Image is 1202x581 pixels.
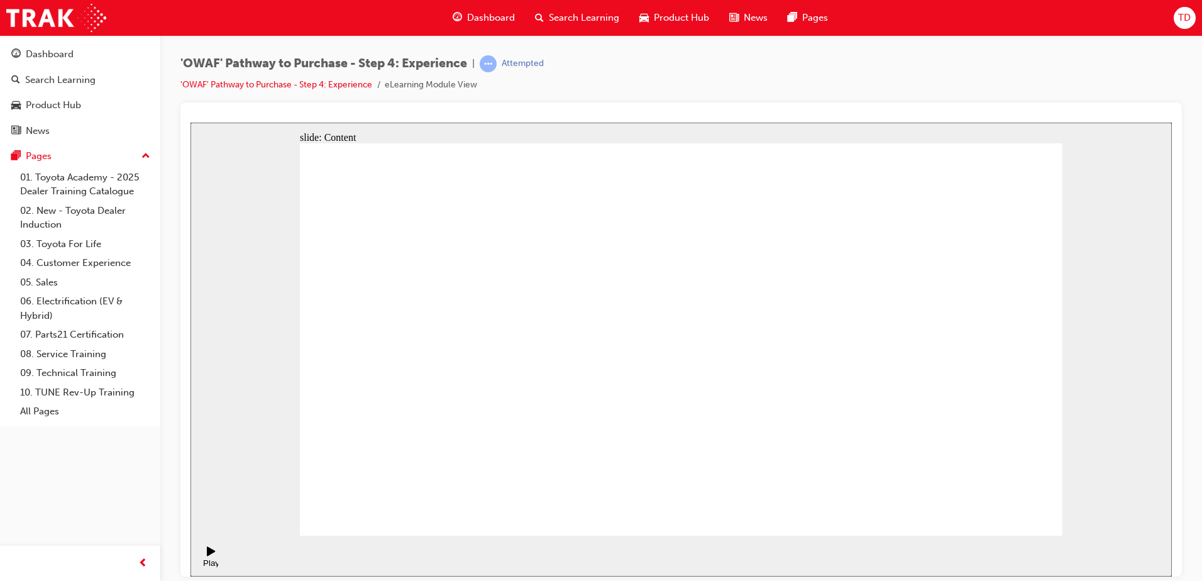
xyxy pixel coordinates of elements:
[180,57,467,71] span: 'OWAF' Pathway to Purchase - Step 4: Experience
[180,79,372,90] a: 'OWAF' Pathway to Purchase - Step 4: Experience
[5,145,155,168] button: Pages
[472,57,475,71] span: |
[6,423,28,445] button: Pause (Ctrl+Alt+P)
[5,43,155,66] a: Dashboard
[15,325,155,345] a: 07. Parts21 Certification
[26,47,74,62] div: Dashboard
[729,10,739,26] span: news-icon
[5,94,155,117] a: Product Hub
[480,55,497,72] span: learningRecordVerb_ATTEMPT-icon
[443,5,525,31] a: guage-iconDashboard
[525,5,629,31] a: search-iconSearch Learning
[535,10,544,26] span: search-icon
[138,556,148,572] span: prev-icon
[26,149,52,163] div: Pages
[10,436,31,455] div: Play (Ctrl+Alt+P)
[502,58,544,70] div: Attempted
[26,124,50,138] div: News
[25,73,96,87] div: Search Learning
[15,273,155,292] a: 05. Sales
[6,4,106,32] img: Trak
[5,119,155,143] a: News
[11,49,21,60] span: guage-icon
[467,11,515,25] span: Dashboard
[1174,7,1196,29] button: TD
[11,151,21,162] span: pages-icon
[6,413,28,454] div: playback controls
[629,5,719,31] a: car-iconProduct Hub
[744,11,768,25] span: News
[453,10,462,26] span: guage-icon
[141,148,150,165] span: up-icon
[15,253,155,273] a: 04. Customer Experience
[11,75,20,86] span: search-icon
[15,168,155,201] a: 01. Toyota Academy - 2025 Dealer Training Catalogue
[15,383,155,402] a: 10. TUNE Rev-Up Training
[26,98,81,113] div: Product Hub
[11,100,21,111] span: car-icon
[639,10,649,26] span: car-icon
[802,11,828,25] span: Pages
[549,11,619,25] span: Search Learning
[15,201,155,235] a: 02. New - Toyota Dealer Induction
[788,10,797,26] span: pages-icon
[15,345,155,364] a: 08. Service Training
[1178,11,1191,25] span: TD
[385,78,477,92] li: eLearning Module View
[11,126,21,137] span: news-icon
[5,69,155,92] a: Search Learning
[15,402,155,421] a: All Pages
[654,11,709,25] span: Product Hub
[15,363,155,383] a: 09. Technical Training
[5,40,155,145] button: DashboardSearch LearningProduct HubNews
[719,5,778,31] a: news-iconNews
[15,292,155,325] a: 06. Electrification (EV & Hybrid)
[15,235,155,254] a: 03. Toyota For Life
[778,5,838,31] a: pages-iconPages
